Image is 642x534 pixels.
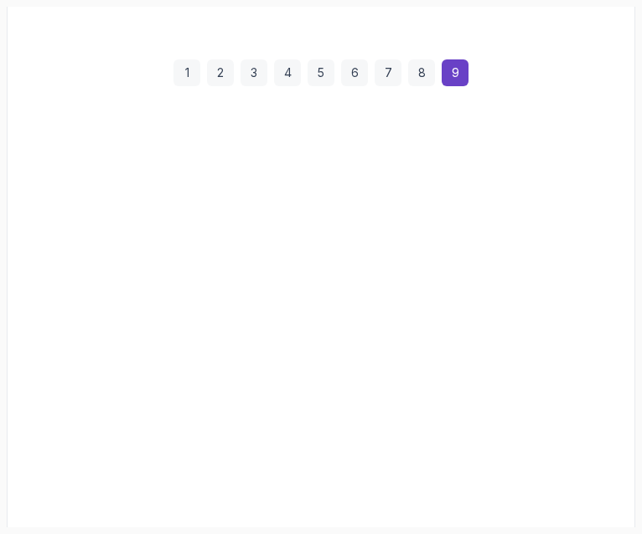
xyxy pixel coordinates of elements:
div: 2 [207,59,234,86]
div: 8 [408,59,435,86]
div: 6 [341,59,368,86]
div: 1 [173,59,200,86]
div: 9 [442,59,469,86]
div: 7 [375,59,401,86]
div: 3 [241,59,267,86]
div: 5 [308,59,334,86]
div: 4 [274,59,301,86]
